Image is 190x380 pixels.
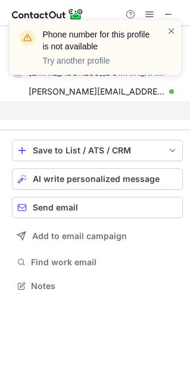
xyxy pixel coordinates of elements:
[32,231,127,241] span: Add to email campaign
[33,174,160,184] span: AI write personalized message
[12,168,183,190] button: AI write personalized message
[18,29,37,48] img: warning
[12,225,183,247] button: Add to email campaign
[33,146,162,155] div: Save to List / ATS / CRM
[43,29,152,52] header: Phone number for this profile is not available
[33,203,78,212] span: Send email
[12,7,83,21] img: ContactOut v5.3.10
[31,281,178,291] span: Notes
[31,257,178,268] span: Find work email
[43,55,152,67] p: Try another profile
[12,197,183,218] button: Send email
[12,278,183,294] button: Notes
[12,140,183,161] button: save-profile-one-click
[12,254,183,271] button: Find work email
